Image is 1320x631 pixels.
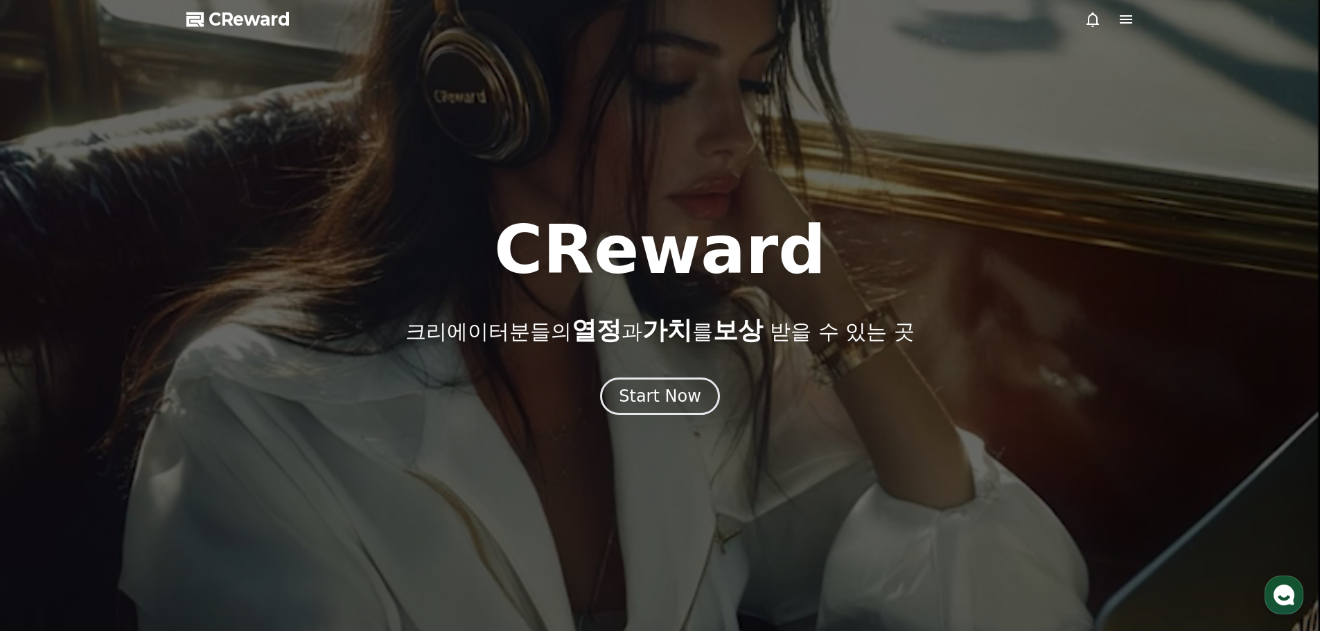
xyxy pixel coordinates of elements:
[619,385,701,407] div: Start Now
[600,377,720,415] button: Start Now
[494,217,826,283] h1: CReward
[713,316,763,344] span: 보상
[642,316,692,344] span: 가치
[405,317,914,344] p: 크리에이터분들의 과 를 받을 수 있는 곳
[186,8,290,30] a: CReward
[572,316,622,344] span: 열정
[600,391,720,405] a: Start Now
[209,8,290,30] span: CReward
